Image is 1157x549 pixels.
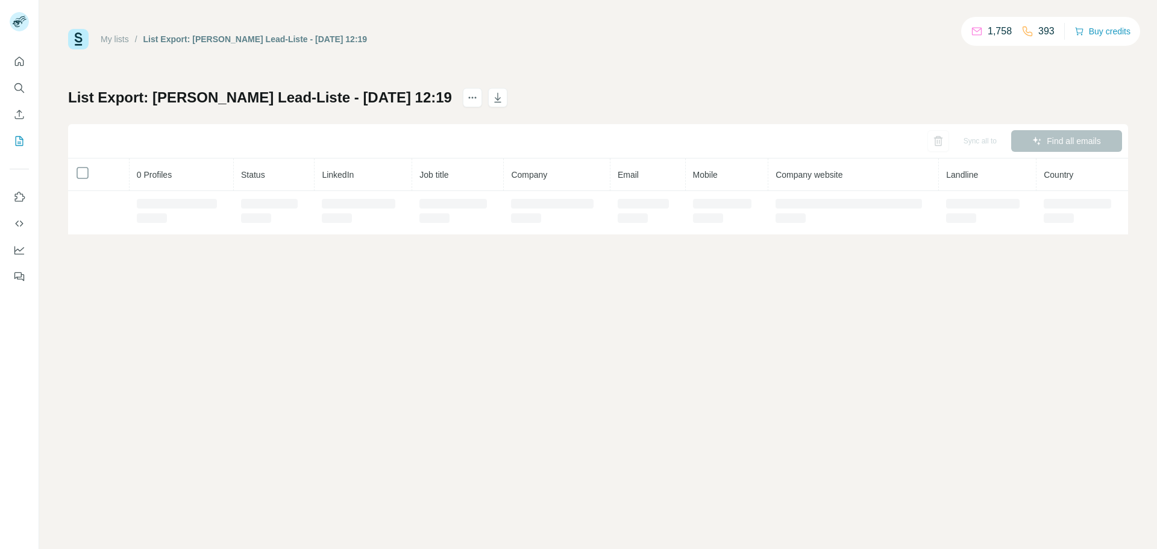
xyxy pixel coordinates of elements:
[10,77,29,99] button: Search
[68,29,89,49] img: Surfe Logo
[1038,24,1055,39] p: 393
[463,88,482,107] button: actions
[137,170,172,180] span: 0 Profiles
[618,170,639,180] span: Email
[68,88,452,107] h1: List Export: [PERSON_NAME] Lead-Liste - [DATE] 12:19
[10,104,29,125] button: Enrich CSV
[776,170,842,180] span: Company website
[10,51,29,72] button: Quick start
[10,239,29,261] button: Dashboard
[10,213,29,234] button: Use Surfe API
[10,266,29,287] button: Feedback
[1044,170,1073,180] span: Country
[1074,23,1130,40] button: Buy credits
[241,170,265,180] span: Status
[143,33,368,45] div: List Export: [PERSON_NAME] Lead-Liste - [DATE] 12:19
[693,170,718,180] span: Mobile
[101,34,129,44] a: My lists
[135,33,137,45] li: /
[988,24,1012,39] p: 1,758
[10,186,29,208] button: Use Surfe on LinkedIn
[946,170,978,180] span: Landline
[419,170,448,180] span: Job title
[511,170,547,180] span: Company
[10,130,29,152] button: My lists
[322,170,354,180] span: LinkedIn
